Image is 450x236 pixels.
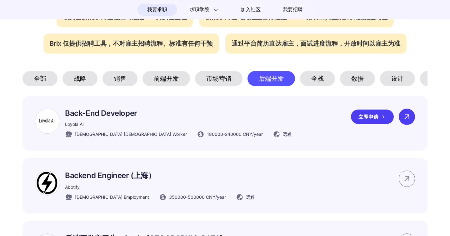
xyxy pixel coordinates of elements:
div: 全栈 [300,71,335,86]
span: [DEMOGRAPHIC_DATA] Employment [75,194,149,200]
div: 前端开发 [142,71,190,86]
div: 战略 [62,71,97,86]
span: 远程 [246,194,255,200]
div: 数据 [340,71,375,86]
span: [DEMOGRAPHIC_DATA] [DEMOGRAPHIC_DATA] Worker [75,131,187,137]
span: 我要求职 [147,5,167,15]
div: Brix 仅提供招聘工具，不对雇主招聘流程、标准有任何干预 [43,33,219,54]
span: Abotify [65,184,80,190]
a: 立即申请 [351,110,399,124]
span: 求职学院 [190,6,209,13]
div: 全部 [22,71,57,86]
div: 立即申请 [351,110,394,124]
span: 350000 - 500000 CNY /year [169,194,226,200]
span: 加入社区 [241,5,260,15]
p: Backend Engineer (上海） [65,171,255,181]
span: 远程 [283,131,292,137]
div: 后端开发 [247,71,295,86]
div: 销售 [102,71,137,86]
span: 180000 - 240000 CNY /year [207,131,263,137]
div: 市场营销 [195,71,242,86]
p: Back-End Developer [65,109,292,118]
div: 通过平台简历直达雇主，面试进度流程，开放时间以雇主为准 [225,33,407,54]
span: 我要招聘 [283,6,302,13]
span: Loyola AI [65,121,84,127]
div: 设计 [380,71,415,86]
